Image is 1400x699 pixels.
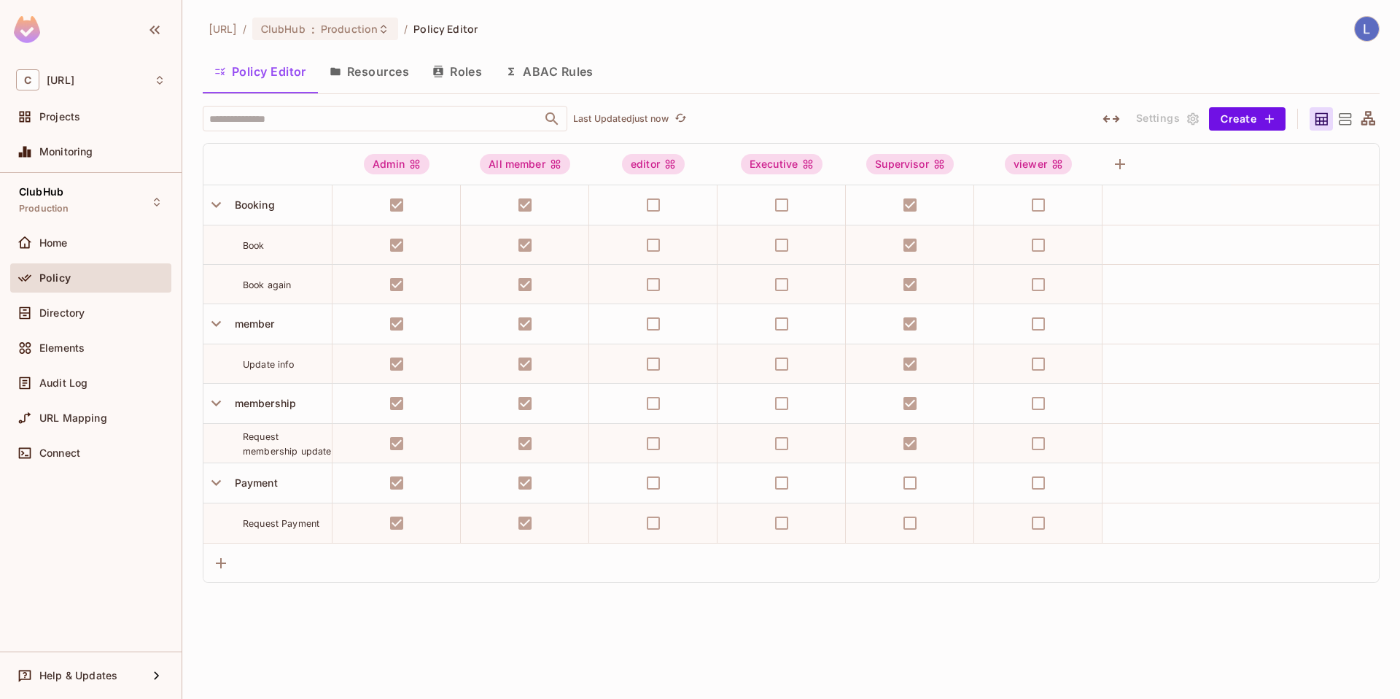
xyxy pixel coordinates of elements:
button: ABAC Rules [494,53,605,90]
button: Resources [318,53,421,90]
span: refresh [674,112,687,126]
span: Projects [39,111,80,123]
span: Home [39,237,68,249]
span: Policy Editor [413,22,478,36]
button: Roles [421,53,494,90]
span: C [16,69,39,90]
span: member [229,317,275,330]
span: the active workspace [209,22,237,36]
span: Help & Updates [39,670,117,681]
span: Directory [39,307,85,319]
span: Booking [229,198,275,211]
span: Request membership update [243,431,332,457]
span: Production [19,203,69,215]
div: Admin [364,154,429,174]
span: Click to refresh data [669,110,689,128]
div: All member [480,154,570,174]
span: : [311,23,316,35]
span: Audit Log [39,377,87,389]
button: Policy Editor [203,53,318,90]
li: / [404,22,408,36]
span: ClubHub [19,186,63,198]
button: refresh [672,110,689,128]
span: Payment [229,476,278,489]
span: Policy [39,272,71,284]
button: Create [1209,107,1286,131]
span: Book again [243,279,292,290]
img: SReyMgAAAABJRU5ErkJggg== [14,16,40,43]
div: Executive [741,154,822,174]
li: / [243,22,246,36]
span: Elements [39,342,85,354]
button: Open [542,109,562,129]
span: ClubHub [261,22,306,36]
span: Book [243,240,265,251]
span: Request Payment [243,518,319,529]
span: Production [321,22,378,36]
img: Luis Angel Novelo Caamal [1355,17,1379,41]
button: Settings [1130,107,1203,131]
div: editor [622,154,685,174]
span: Monitoring [39,146,93,158]
span: membership [229,397,297,409]
div: viewer [1005,154,1072,174]
span: Update info [243,359,295,370]
span: Connect [39,447,80,459]
p: Last Updated just now [573,113,669,125]
span: Workspace: clubhub.ai [47,74,74,86]
span: URL Mapping [39,412,107,424]
div: Supervisor [866,154,954,174]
